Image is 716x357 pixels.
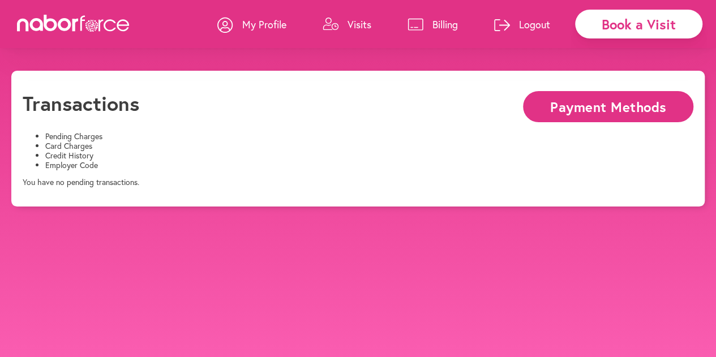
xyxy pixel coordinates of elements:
p: Billing [432,18,458,31]
h1: Transactions [23,91,139,115]
a: Billing [408,7,458,41]
a: Payment Methods [523,100,693,111]
a: Logout [494,7,550,41]
p: Logout [519,18,550,31]
li: Card Charges [45,141,693,151]
p: You have no pending transactions. [23,178,693,187]
p: My Profile [242,18,286,31]
p: Visits [348,18,371,31]
a: Visits [323,7,371,41]
div: Book a Visit [575,10,702,38]
a: My Profile [217,7,286,41]
li: Credit History [45,151,693,161]
li: Pending Charges [45,132,693,141]
li: Employer Code [45,161,693,170]
button: Payment Methods [523,91,693,122]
